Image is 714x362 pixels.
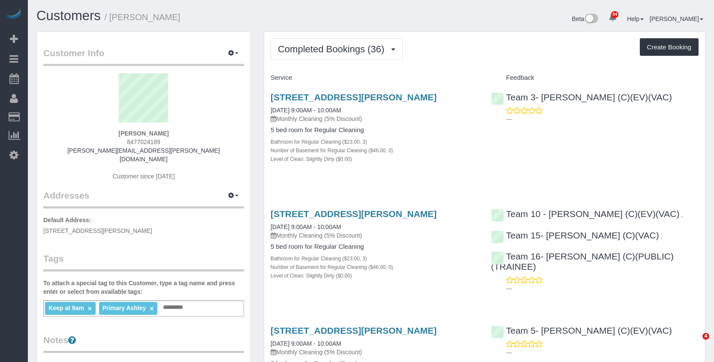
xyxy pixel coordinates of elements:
[67,147,220,163] a: [PERSON_NAME][EMAIL_ADDRESS][PERSON_NAME][DOMAIN_NAME]
[271,264,393,270] small: Number of Basement for Regular Cleaning ($46.00, 0)
[491,92,672,102] a: Team 3- [PERSON_NAME] (C)(EV)(VAC)
[627,15,644,22] a: Help
[650,15,703,22] a: [PERSON_NAME]
[105,12,181,22] small: / [PERSON_NAME]
[491,326,672,335] a: Team 5- [PERSON_NAME] (C)(EV)(VAC)
[36,8,101,23] a: Customers
[491,209,680,219] a: Team 10 - [PERSON_NAME] (C)(EV)(VAC)
[271,38,403,60] button: Completed Bookings (36)
[491,230,659,240] a: Team 15- [PERSON_NAME] (C)(VAC)
[271,74,478,81] h4: Service
[271,340,341,347] a: [DATE] 9:00AM - 10:00AM
[661,233,663,240] span: ,
[491,74,699,81] h4: Feedback
[572,15,599,22] a: Beta
[584,14,598,25] img: New interface
[88,305,92,312] a: ×
[271,348,478,356] p: Monthly Cleaning (5% Discount)
[271,231,478,240] p: Monthly Cleaning (5% Discount)
[43,216,91,224] label: Default Address:
[271,156,352,162] small: Level of Clean: Slightly Dirty ($0.00)
[506,348,699,357] p: ---
[43,252,244,271] legend: Tags
[102,305,146,311] span: Primary Ashley
[271,223,341,230] a: [DATE] 9:00AM - 10:00AM
[150,305,154,312] a: ×
[127,139,160,145] span: 8477024189
[702,333,709,340] span: 4
[118,130,169,137] strong: [PERSON_NAME]
[604,9,621,27] a: 84
[271,107,341,114] a: [DATE] 9:00AM - 10:00AM
[271,273,352,279] small: Level of Clean: Slightly Dirty ($0.00)
[271,148,393,154] small: Number of Basement for Regular Cleaning ($46.00, 0)
[43,279,244,296] label: To attach a special tag to this Customer, type a tag name and press enter or select from availabl...
[43,47,244,66] legend: Customer Info
[506,284,699,293] p: ---
[48,305,84,311] span: Keep at 9am
[611,11,618,18] span: 84
[271,243,478,250] h4: 5 bed room for Regular Cleaning
[271,115,478,123] p: Monthly Cleaning (5% Discount)
[640,38,699,56] button: Create Booking
[685,333,705,353] iframe: Intercom live chat
[271,256,367,262] small: Bathroom for Regular Cleaning ($23.00, 3)
[43,334,244,353] legend: Notes
[271,326,437,335] a: [STREET_ADDRESS][PERSON_NAME]
[506,115,699,124] p: ---
[271,139,367,145] small: Bathroom for Regular Cleaning ($23.00, 3)
[271,92,437,102] a: [STREET_ADDRESS][PERSON_NAME]
[43,227,152,234] span: [STREET_ADDRESS][PERSON_NAME]
[491,251,674,271] a: Team 16- [PERSON_NAME] (C)(PUBLIC)(TRAINEE)
[271,209,437,219] a: [STREET_ADDRESS][PERSON_NAME]
[5,9,22,21] img: Automaid Logo
[112,173,175,180] span: Customer since [DATE]
[681,211,683,218] span: ,
[278,44,389,54] span: Completed Bookings (36)
[271,127,478,134] h4: 5 bed room for Regular Cleaning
